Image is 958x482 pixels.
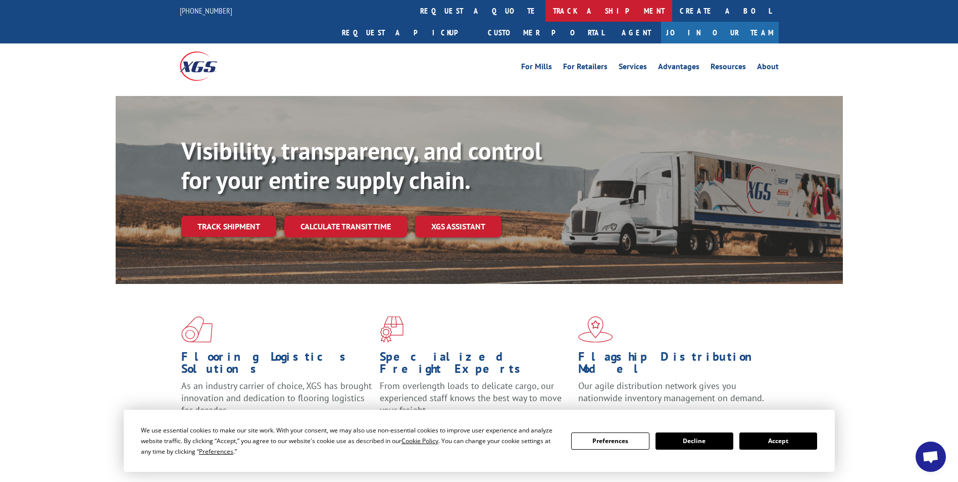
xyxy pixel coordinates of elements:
a: [PHONE_NUMBER] [180,6,232,16]
h1: Flooring Logistics Solutions [181,351,372,380]
a: About [757,63,779,74]
a: Track shipment [181,216,276,237]
div: Open chat [916,442,946,472]
h1: Specialized Freight Experts [380,351,571,380]
span: As an industry carrier of choice, XGS has brought innovation and dedication to flooring logistics... [181,380,372,416]
img: xgs-icon-total-supply-chain-intelligence-red [181,316,213,343]
a: Services [619,63,647,74]
b: Visibility, transparency, and control for your entire supply chain. [181,135,542,196]
span: Our agile distribution network gives you nationwide inventory management on demand. [578,380,764,404]
a: Calculate transit time [284,216,407,237]
img: xgs-icon-focused-on-flooring-red [380,316,404,343]
span: Preferences [199,447,233,456]
a: For Retailers [563,63,608,74]
div: We use essential cookies to make our site work. With your consent, we may also use non-essential ... [141,425,559,457]
img: xgs-icon-flagship-distribution-model-red [578,316,613,343]
a: For Mills [521,63,552,74]
a: Customer Portal [480,22,612,43]
a: Resources [711,63,746,74]
a: Join Our Team [661,22,779,43]
span: Cookie Policy [401,437,438,445]
p: From overlength loads to delicate cargo, our experienced staff knows the best way to move your fr... [380,380,571,425]
h1: Flagship Distribution Model [578,351,769,380]
a: Advantages [658,63,699,74]
button: Accept [739,432,817,450]
div: Cookie Consent Prompt [124,410,835,472]
button: Preferences [571,432,649,450]
a: XGS ASSISTANT [415,216,501,237]
a: Request a pickup [334,22,480,43]
button: Decline [656,432,733,450]
a: Agent [612,22,661,43]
